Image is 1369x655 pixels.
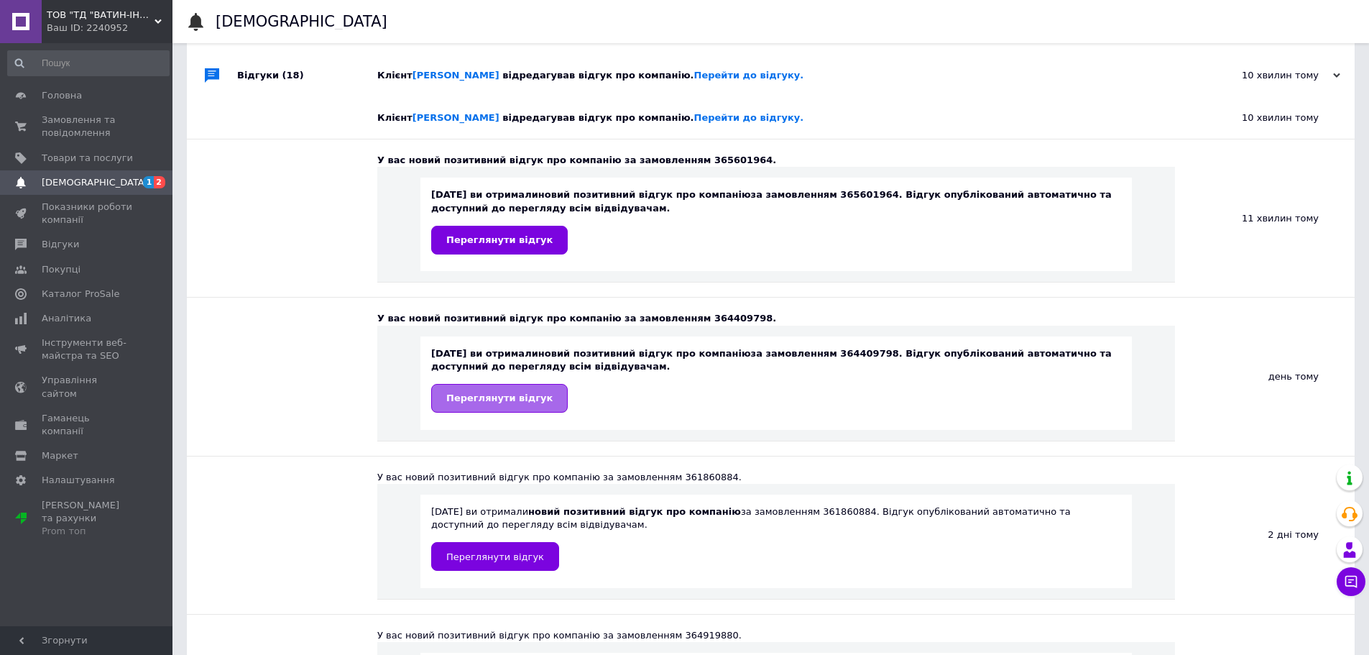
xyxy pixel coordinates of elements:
[216,13,387,30] h1: [DEMOGRAPHIC_DATA]
[377,70,803,81] span: Клієнт
[502,112,803,123] span: відредагував відгук про компанію.
[538,348,751,359] b: новий позитивний відгук про компанію
[377,112,803,123] span: Клієнт
[42,525,133,538] div: Prom топ
[446,393,553,403] span: Переглянути відгук
[694,112,804,123] a: Перейти до відгуку.
[42,114,133,139] span: Замовлення та повідомлення
[143,176,155,188] span: 1
[42,312,91,325] span: Аналітика
[431,188,1121,254] div: [DATE] ви отримали за замовленням 365601964. Відгук опублікований автоматично та доступний до пер...
[431,542,559,571] a: Переглянути відгук
[538,189,751,200] b: новий позитивний відгук про компанію
[42,89,82,102] span: Головна
[412,70,499,81] a: [PERSON_NAME]
[377,312,1175,325] div: У вас новий позитивний відгук про компанію за замовленням 364409798.
[42,474,115,487] span: Налаштування
[42,499,133,539] span: [PERSON_NAME] та рахунки
[431,226,568,255] a: Переглянути відгук
[412,112,499,123] a: [PERSON_NAME]
[42,288,119,301] span: Каталог ProSale
[7,50,170,76] input: Пошук
[237,54,377,97] div: Відгуки
[282,70,304,81] span: (18)
[42,152,133,165] span: Товари та послуги
[47,9,155,22] span: ТОВ "ТД "ВАТИН-ІНВЕСТ"
[1175,97,1355,139] div: 10 хвилин тому
[377,154,1175,167] div: У вас новий позитивний відгук про компанію за замовленням 365601964.
[431,505,1121,571] div: [DATE] ви отримали за замовленням 361860884. Відгук опублікований автоматично та доступний до пер...
[42,263,80,276] span: Покупці
[1175,298,1355,455] div: день тому
[42,201,133,226] span: Показники роботи компанії
[47,22,172,35] div: Ваш ID: 2240952
[42,412,133,438] span: Гаманець компанії
[1197,69,1340,82] div: 10 хвилин тому
[42,449,78,462] span: Маркет
[431,384,568,413] a: Переглянути відгук
[154,176,165,188] span: 2
[528,506,741,517] b: новий позитивний відгук про компанію
[377,629,1175,642] div: У вас новий позитивний відгук про компанію за замовленням 364919880.
[42,374,133,400] span: Управління сайтом
[431,347,1121,413] div: [DATE] ви отримали за замовленням 364409798. Відгук опублікований автоматично та доступний до пер...
[42,176,148,189] span: [DEMOGRAPHIC_DATA]
[42,336,133,362] span: Інструменти веб-майстра та SEO
[377,471,1175,484] div: У вас новий позитивний відгук про компанію за замовленням 361860884.
[1175,139,1355,297] div: 11 хвилин тому
[694,70,804,81] a: Перейти до відгуку.
[1337,567,1365,596] button: Чат з покупцем
[502,70,803,81] span: відредагував відгук про компанію.
[42,238,79,251] span: Відгуки
[446,234,553,245] span: Переглянути відгук
[1175,457,1355,614] div: 2 дні тому
[446,551,544,562] span: Переглянути відгук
